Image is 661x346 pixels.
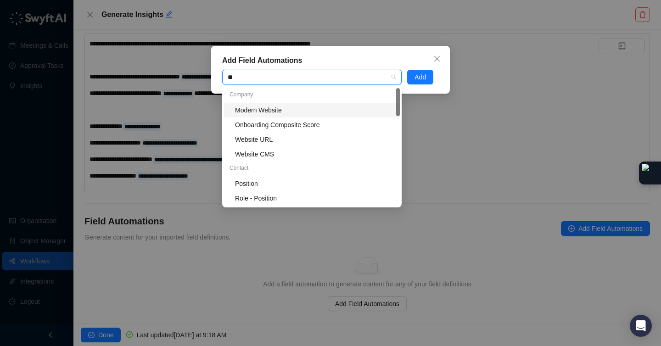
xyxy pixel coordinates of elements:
div: Modern Website [235,105,394,115]
div: Contact [224,162,400,176]
div: Role - Position [235,193,394,203]
img: Extension Icon [642,164,658,182]
div: Role - Position [224,191,400,206]
span: Add [415,72,426,82]
div: Company [224,88,400,103]
div: Website CMS [224,147,400,162]
span: close [433,55,441,62]
div: Website URL [224,132,400,147]
div: Onboarding Composite Score [235,120,394,130]
div: Website URL [235,134,394,145]
button: Close [430,51,444,66]
div: Position [224,176,400,191]
div: Add Field Automations [222,55,439,66]
div: Position [235,179,394,189]
button: Add [407,70,433,84]
div: Open Intercom Messenger [630,315,652,337]
div: Website CMS [235,149,394,159]
div: Onboarding Composite Score [224,117,400,132]
div: Modern Website [224,103,400,117]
